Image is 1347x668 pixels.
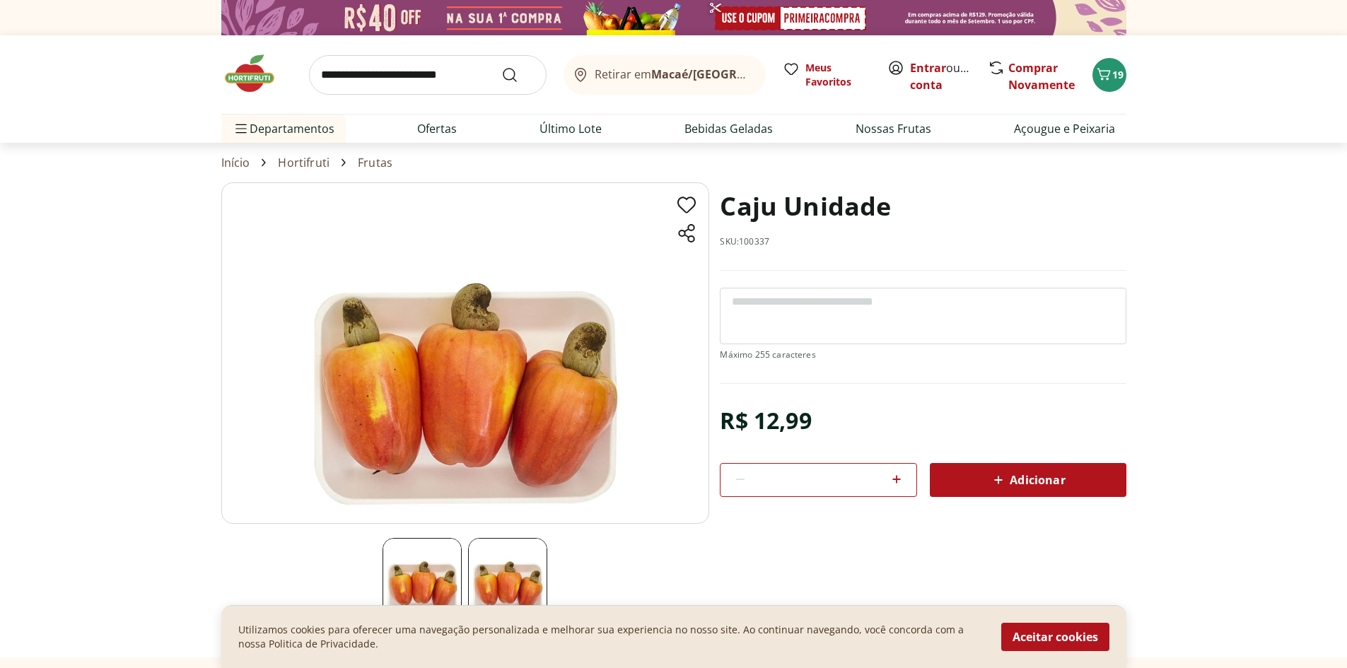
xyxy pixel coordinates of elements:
[233,112,334,146] span: Departamentos
[990,471,1065,488] span: Adicionar
[930,463,1126,497] button: Adicionar
[501,66,535,83] button: Submit Search
[856,120,931,137] a: Nossas Frutas
[1008,60,1075,93] a: Comprar Novamente
[684,120,773,137] a: Bebidas Geladas
[221,52,292,95] img: Hortifruti
[233,112,250,146] button: Menu
[383,538,462,617] img: Principal
[309,55,547,95] input: search
[221,182,709,524] img: Principal
[278,156,330,169] a: Hortifruti
[1014,120,1115,137] a: Açougue e Peixaria
[720,236,769,247] p: SKU: 100337
[1001,623,1109,651] button: Aceitar cookies
[238,623,984,651] p: Utilizamos cookies para oferecer uma navegação personalizada e melhorar sua experiencia no nosso ...
[910,60,946,76] a: Entrar
[783,61,870,89] a: Meus Favoritos
[595,68,751,81] span: Retirar em
[358,156,392,169] a: Frutas
[805,61,870,89] span: Meus Favoritos
[910,60,988,93] a: Criar conta
[651,66,810,82] b: Macaé/[GEOGRAPHIC_DATA]
[221,156,250,169] a: Início
[1112,68,1124,81] span: 19
[720,401,811,440] div: R$ 12,99
[540,120,602,137] a: Último Lote
[564,55,766,95] button: Retirar emMacaé/[GEOGRAPHIC_DATA]
[468,538,547,617] img: Principal
[417,120,457,137] a: Ofertas
[910,59,973,93] span: ou
[1092,58,1126,92] button: Carrinho
[720,182,891,230] h1: Caju Unidade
